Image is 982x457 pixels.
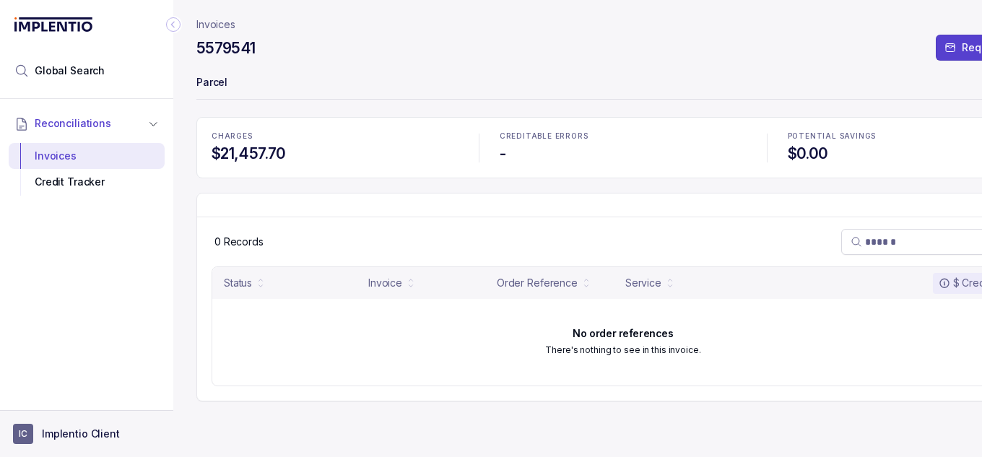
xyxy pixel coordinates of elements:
[214,235,264,249] div: Remaining page entries
[35,64,105,78] span: Global Search
[224,276,252,290] div: Status
[500,144,747,164] h4: -
[196,17,235,32] a: Invoices
[42,427,120,441] p: Implentio Client
[9,108,165,139] button: Reconciliations
[35,116,111,131] span: Reconciliations
[545,343,700,357] p: There's nothing to see in this invoice.
[212,132,459,141] p: CHARGES
[196,38,256,58] h4: 5579541
[497,276,578,290] div: Order Reference
[13,424,33,444] span: User initials
[368,276,402,290] div: Invoice
[9,140,165,199] div: Reconciliations
[214,235,264,249] p: 0 Records
[13,424,160,444] button: User initialsImplentio Client
[196,17,235,32] nav: breadcrumb
[20,143,153,169] div: Invoices
[212,144,459,164] h4: $21,457.70
[20,169,153,195] div: Credit Tracker
[625,276,661,290] div: Service
[500,132,747,141] p: CREDITABLE ERRORS
[165,16,182,33] div: Collapse Icon
[573,328,673,339] h6: No order references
